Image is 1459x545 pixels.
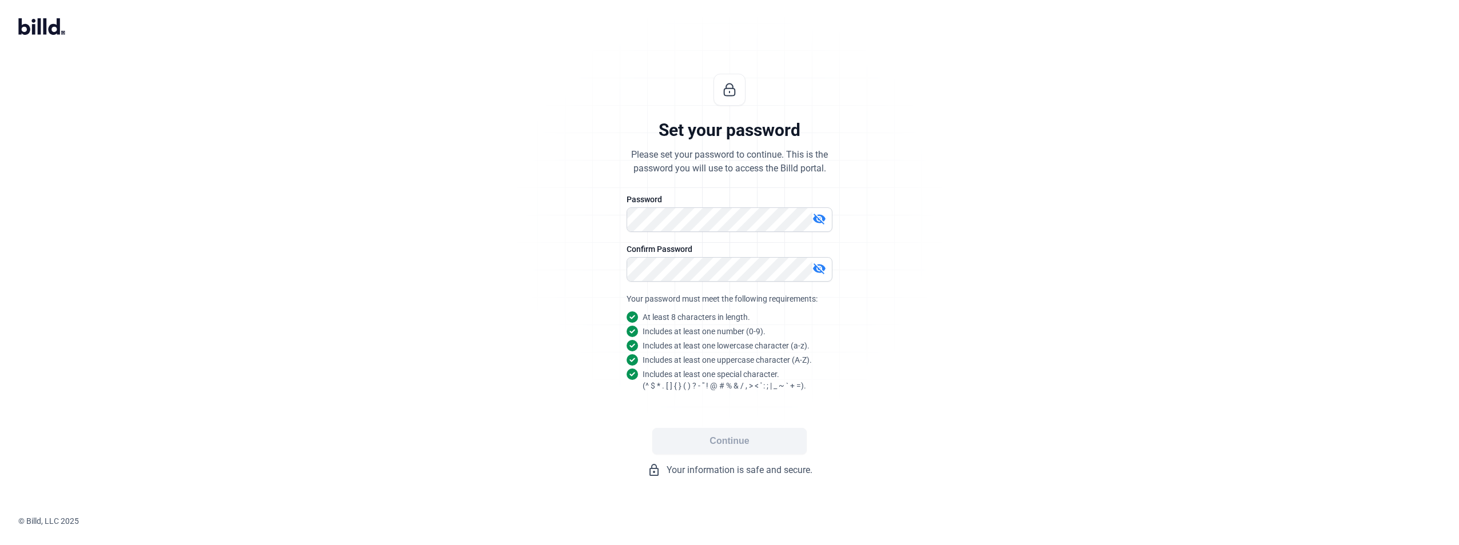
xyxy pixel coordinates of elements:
mat-icon: visibility_off [812,262,826,275]
button: Continue [652,428,807,454]
div: Please set your password to continue. This is the password you will use to access the Billd portal. [631,148,828,175]
div: Password [627,194,832,205]
div: Your password must meet the following requirements: [627,293,832,304]
div: Confirm Password [627,243,832,255]
mat-icon: lock_outline [647,463,661,477]
snap: Includes at least one special character. (^ $ * . [ ] { } ( ) ? - " ! @ # % & / , > < ' : ; | _ ~... [643,368,806,391]
div: © Billd, LLC 2025 [18,515,1459,527]
snap: At least 8 characters in length. [643,311,750,323]
mat-icon: visibility_off [812,212,826,226]
div: Your information is safe and secure. [558,463,901,477]
div: Set your password [659,119,800,141]
snap: Includes at least one uppercase character (A-Z). [643,354,812,366]
snap: Includes at least one number (0-9). [643,326,766,337]
snap: Includes at least one lowercase character (a-z). [643,340,810,351]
